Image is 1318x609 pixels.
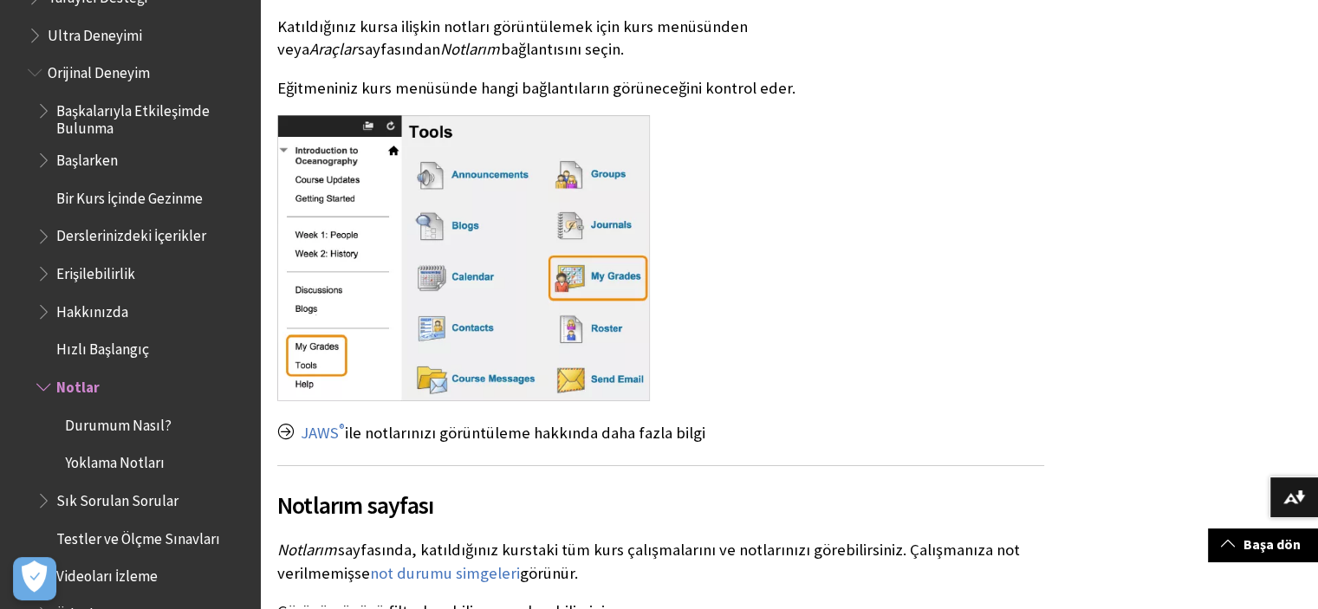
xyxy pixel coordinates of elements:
a: JAWS® [301,423,345,444]
p: sayfasında, katıldığınız kurstaki tüm kurs çalışmalarını ve notlarınızı görebilirsiniz. Çalışmanı... [277,539,1044,584]
span: Yoklama Notları [65,448,165,471]
span: Orijinal Deneyim [48,58,150,81]
span: Başlarken [56,146,118,169]
span: Notlarım [277,540,336,560]
span: Erişilebilirlik [56,259,135,282]
span: Başkalarıyla Etkileşimde Bulunma [56,96,248,137]
span: Notlarım [440,39,499,59]
a: Başa dön [1208,528,1318,560]
span: Durumum Nasıl? [65,411,172,434]
span: Derslerinizdeki İçerikler [56,222,206,245]
button: Açık Tercihler [13,557,56,600]
span: Hızlı Başlangıç [56,335,149,359]
p: ile notlarınızı görüntüleme hakkında daha fazla bilgi [277,422,1044,444]
a: not durumu simgeleri [370,563,520,584]
p: Eğitmeniniz kurs menüsünde hangi bağlantıların görüneceğini kontrol eder. [277,77,1044,100]
h2: Notlarım sayfası [277,465,1044,523]
p: Katıldığınız kursa ilişkin notları görüntülemek için kurs menüsünden veya sayfasından bağlantısın... [277,16,1044,61]
span: Ultra Deneyimi [48,21,142,44]
span: Araçlar [309,39,356,59]
span: Notlar [56,373,100,396]
span: Hakkınızda [56,297,128,321]
span: Bir Kurs İçinde Gezinme [56,184,203,207]
span: Testler ve Ölçme Sınavları [56,524,220,547]
span: Sık Sorulan Sorular [56,486,179,509]
sup: ® [339,420,345,436]
span: Videoları İzleme [56,561,158,585]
